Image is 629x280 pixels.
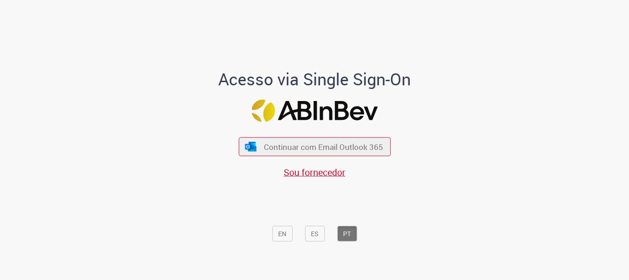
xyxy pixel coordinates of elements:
span: Continuar com Email Outlook 365 [264,142,383,152]
button: PT [337,226,357,242]
h1: Acesso via Single Sign-On [187,70,443,89]
button: EN [272,226,292,242]
a: Sou fornecedor [284,166,345,179]
button: ES [305,226,325,242]
img: Logo ABInBev [251,100,378,122]
img: ícone Azure/Microsoft 360 [245,142,257,151]
button: ícone Azure/Microsoft 360 Continuar com Email Outlook 365 [239,137,390,156]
